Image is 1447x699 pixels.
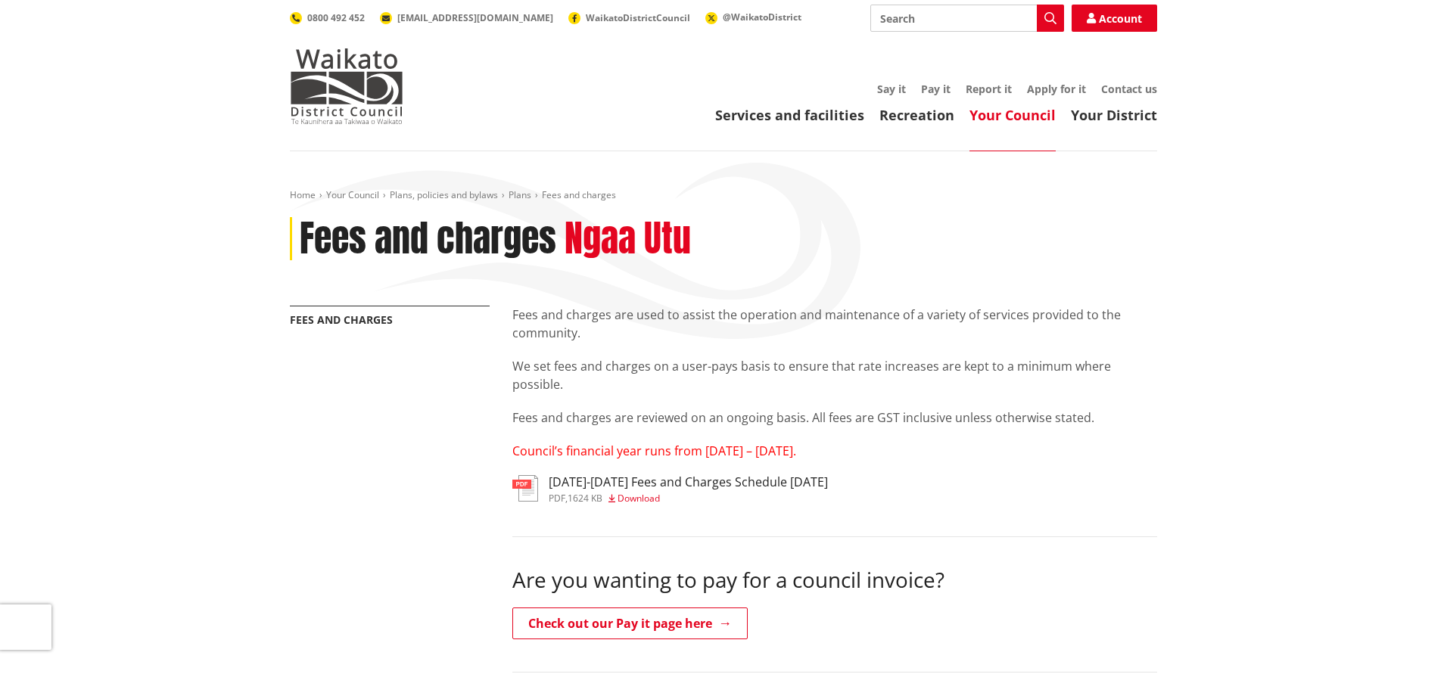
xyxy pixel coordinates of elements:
a: Recreation [879,106,954,124]
a: Plans, policies and bylaws [390,188,498,201]
a: Say it [877,82,906,96]
h3: [DATE]-[DATE] Fees and Charges Schedule [DATE] [549,475,828,489]
a: Your District [1071,106,1157,124]
a: Home [290,188,316,201]
span: [EMAIL_ADDRESS][DOMAIN_NAME] [397,11,553,24]
a: Plans [509,188,531,201]
nav: breadcrumb [290,189,1157,202]
a: Account [1072,5,1157,32]
a: Pay it [921,82,951,96]
a: Services and facilities [715,106,864,124]
a: [DATE]-[DATE] Fees and Charges Schedule [DATE] pdf,1624 KB Download [512,475,828,502]
a: Check out our Pay it page here [512,607,748,639]
img: document-pdf.svg [512,475,538,502]
input: Search input [870,5,1064,32]
img: Waikato District Council - Te Kaunihera aa Takiwaa o Waikato [290,48,403,124]
span: pdf [549,492,565,505]
p: We set fees and charges on a user-pays basis to ensure that rate increases are kept to a minimum ... [512,357,1157,393]
span: @WaikatoDistrict [723,11,801,23]
span: Council’s financial year runs from [DATE] – [DATE]. [512,443,796,459]
h2: Ngaa Utu [565,217,691,261]
a: Fees and charges [290,312,393,327]
span: 1624 KB [568,492,602,505]
span: Are you wanting to pay for a council invoice? [512,565,944,594]
p: Fees and charges are used to assist the operation and maintenance of a variety of services provid... [512,306,1157,342]
div: , [549,494,828,503]
span: Fees and charges [542,188,616,201]
a: Your Council [969,106,1056,124]
span: WaikatoDistrictCouncil [586,11,690,24]
a: [EMAIL_ADDRESS][DOMAIN_NAME] [380,11,553,24]
a: Contact us [1101,82,1157,96]
h1: Fees and charges [300,217,556,261]
a: Your Council [326,188,379,201]
p: Fees and charges are reviewed on an ongoing basis. All fees are GST inclusive unless otherwise st... [512,409,1157,427]
a: @WaikatoDistrict [705,11,801,23]
a: 0800 492 452 [290,11,365,24]
a: WaikatoDistrictCouncil [568,11,690,24]
a: Report it [966,82,1012,96]
span: Download [618,492,660,505]
span: 0800 492 452 [307,11,365,24]
a: Apply for it [1027,82,1086,96]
